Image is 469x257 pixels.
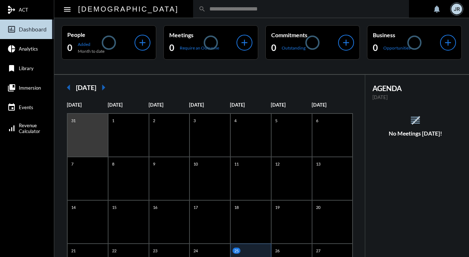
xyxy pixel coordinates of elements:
h2: [DEMOGRAPHIC_DATA] [78,3,179,15]
h5: No Meetings [DATE]! [365,130,465,137]
mat-icon: reorder [409,114,421,126]
p: 7 [69,161,75,167]
span: Dashboard [19,26,47,33]
p: [DATE] [372,94,458,100]
p: 19 [273,204,281,210]
p: 8 [110,161,116,167]
p: 14 [69,204,77,210]
mat-icon: bookmark [7,64,16,73]
div: JR [451,4,462,14]
mat-icon: Side nav toggle icon [63,5,72,14]
p: 6 [314,117,320,124]
span: ACT [19,7,28,13]
p: 9 [151,161,157,167]
mat-icon: mediation [7,5,16,14]
p: 27 [314,248,322,254]
span: Immersion [19,85,41,91]
p: [DATE] [189,102,230,108]
mat-icon: event [7,103,16,112]
p: 16 [151,204,159,210]
p: 24 [192,248,200,254]
mat-icon: pie_chart [7,44,16,53]
mat-icon: insert_chart_outlined [7,25,16,34]
span: Analytics [19,46,38,52]
p: 1 [110,117,116,124]
p: 10 [192,161,200,167]
span: Events [19,104,33,110]
span: Revenue Calculator [19,123,40,134]
p: 13 [314,161,322,167]
p: [DATE] [271,102,312,108]
p: 20 [314,204,322,210]
p: [DATE] [230,102,271,108]
p: 11 [233,161,240,167]
p: 26 [273,248,281,254]
p: [DATE] [67,102,108,108]
p: 23 [151,248,159,254]
p: 3 [192,117,197,124]
mat-icon: arrow_left [61,80,76,95]
mat-icon: arrow_right [96,80,111,95]
p: [DATE] [108,102,149,108]
p: [DATE] [312,102,353,108]
p: 31 [69,117,77,124]
mat-icon: collections_bookmark [7,83,16,92]
mat-icon: search [199,5,206,13]
mat-icon: signal_cellular_alt [7,124,16,133]
p: 2 [151,117,157,124]
p: 18 [233,204,240,210]
p: 17 [192,204,200,210]
p: 12 [273,161,281,167]
p: 15 [110,204,118,210]
h2: [DATE] [76,83,96,91]
p: [DATE] [149,102,189,108]
p: 21 [69,248,77,254]
p: 22 [110,248,118,254]
mat-icon: notifications [432,5,441,13]
span: Library [19,65,34,71]
p: 5 [273,117,279,124]
h2: AGENDA [372,84,458,93]
p: 25 [233,248,240,254]
button: Toggle sidenav [60,2,74,16]
p: 4 [233,117,238,124]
